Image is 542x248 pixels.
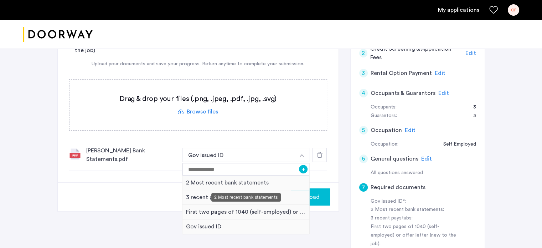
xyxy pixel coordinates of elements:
span: Edit [421,156,432,162]
span: Upload [301,193,320,201]
a: My application [438,6,479,14]
div: 4 [359,89,368,97]
img: file [69,148,81,160]
div: 2 Most recent bank statements [182,176,310,190]
div: 3 [359,69,368,77]
div: 3 recent paystubs: [371,214,460,223]
button: + [299,165,308,173]
div: 2 [359,49,368,57]
span: Edit [405,127,415,133]
h5: General questions [371,155,418,163]
span: Edit [435,70,445,76]
div: 2 Most recent bank statements [211,193,281,202]
div: CF [508,4,519,16]
a: Cazamio logo [23,21,93,48]
h5: Occupation [371,126,402,135]
button: button [182,148,295,162]
div: 6 [359,155,368,163]
div: 3 [466,103,476,112]
button: button [295,148,309,162]
div: Upload your documents and save your progress. Return anytime to complete your submission. [69,60,327,68]
div: 7 [359,183,368,192]
span: Edit [465,50,476,56]
img: logo [23,21,93,48]
a: Favorites [489,6,498,14]
div: 3 [466,112,476,120]
div: First two pages of 1040 (self-employed) or offer letter (new to the job) [182,205,310,219]
h5: Credit Screening & Application Fees [370,45,463,62]
div: Gov issued ID*: [371,197,460,206]
div: 5 [359,126,368,135]
div: 2 Most recent bank statements: [371,206,460,214]
h5: Occupants & Guarantors [371,89,435,97]
div: Gov issued ID [182,219,310,234]
h5: Required documents [371,183,425,192]
div: Guarantors: [371,112,397,120]
div: Self Employed [436,140,476,149]
button: button [291,188,330,206]
div: 3 recent paystubs [182,190,310,205]
h5: Rental Option Payment [371,69,432,77]
div: Occupation: [371,140,398,149]
img: arrow [300,154,304,157]
div: Occupants: [371,103,397,112]
div: All questions answered [371,169,476,177]
span: Edit [438,90,449,96]
div: [PERSON_NAME] Bank Statements.pdf [86,146,176,163]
